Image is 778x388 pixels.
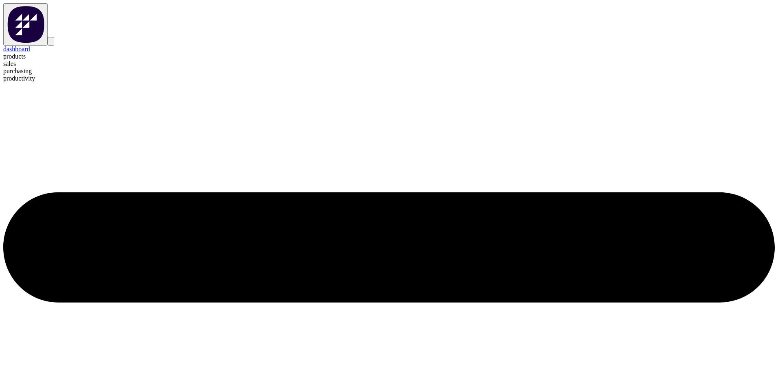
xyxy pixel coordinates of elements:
[3,53,775,60] div: products
[3,60,775,68] div: sales
[7,4,44,43] img: Factory
[3,46,30,52] a: dashboard
[3,75,775,82] div: productivity
[3,68,775,75] div: purchasing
